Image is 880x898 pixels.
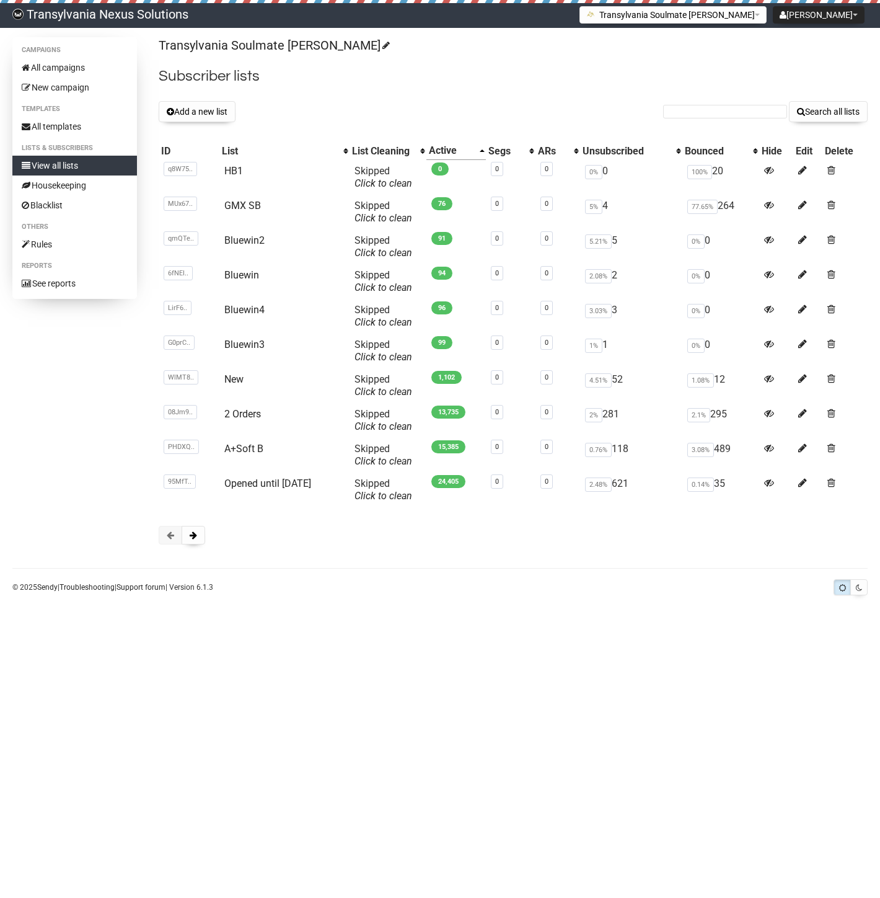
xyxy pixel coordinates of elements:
[545,443,548,451] a: 0
[687,269,705,283] span: 0%
[793,142,822,160] th: Edit: No sort applied, sorting is disabled
[585,165,602,179] span: 0%
[585,408,602,422] span: 2%
[350,142,426,160] th: List Cleaning: No sort applied, activate to apply an ascending sort
[354,165,412,189] span: Skipped
[585,269,612,283] span: 2.08%
[762,145,791,158] div: Hide
[164,370,198,385] span: WlMT8..
[538,145,567,158] div: ARs
[486,142,536,160] th: Segs: No sort applied, activate to apply an ascending sort
[580,264,683,299] td: 2
[354,386,412,398] a: Click to clean
[585,373,612,388] span: 4.51%
[161,145,217,158] div: ID
[682,334,759,368] td: 0
[687,443,714,457] span: 3.08%
[687,478,714,492] span: 0.14%
[545,304,548,312] a: 0
[354,177,412,189] a: Click to clean
[685,145,747,158] div: Bounced
[224,408,261,420] a: 2 Orders
[580,403,683,438] td: 281
[687,408,710,422] span: 2.1%
[495,269,499,277] a: 0
[12,220,137,234] li: Others
[354,304,412,328] span: Skipped
[354,269,412,293] span: Skipped
[426,142,486,160] th: Active: Ascending sort applied, activate to apply a descending sort
[164,405,197,419] span: 08Jm9..
[687,373,714,388] span: 1.08%
[580,195,683,229] td: 4
[682,368,759,403] td: 12
[580,334,683,368] td: 1
[687,234,705,249] span: 0%
[12,102,137,117] li: Templates
[59,583,115,592] a: Troubleshooting
[224,339,265,350] a: Bluewin3
[12,43,137,58] li: Campaigns
[682,403,759,438] td: 295
[352,145,414,158] div: List Cleaning
[224,234,265,246] a: Bluewin2
[354,455,412,467] a: Click to clean
[579,6,767,24] button: Transylvania Soulmate [PERSON_NAME]
[545,373,548,381] a: 0
[12,58,137,78] a: All campaigns
[224,373,244,385] a: New
[431,440,465,453] span: 15,385
[159,101,235,122] button: Add a new list
[12,259,137,273] li: Reports
[682,473,759,507] td: 35
[12,195,137,215] a: Blacklist
[682,229,759,264] td: 0
[495,234,499,242] a: 0
[580,160,683,195] td: 0
[545,200,548,208] a: 0
[495,200,499,208] a: 0
[585,304,612,318] span: 3.03%
[682,160,759,195] td: 20
[545,165,548,173] a: 0
[825,145,865,158] div: Delete
[495,408,499,416] a: 0
[224,165,243,177] a: HB1
[224,269,259,281] a: Bluewin
[219,142,350,160] th: List: No sort applied, activate to apply an ascending sort
[354,373,412,398] span: Skipped
[545,478,548,486] a: 0
[545,234,548,242] a: 0
[429,144,473,157] div: Active
[354,420,412,432] a: Click to clean
[164,266,193,280] span: 6fNEI..
[12,9,24,20] img: 586cc6b7d8bc403f0c61b981d947c989
[580,142,683,160] th: Unsubscribed: No sort applied, activate to apply an ascending sort
[495,373,499,381] a: 0
[580,299,683,334] td: 3
[488,145,524,158] div: Segs
[585,339,602,353] span: 1%
[545,408,548,416] a: 0
[224,478,311,489] a: Opened until [DATE]
[354,443,412,467] span: Skipped
[495,165,499,173] a: 0
[12,273,137,293] a: See reports
[12,141,137,156] li: Lists & subscribers
[431,406,465,419] span: 13,735
[354,247,412,259] a: Click to clean
[585,443,612,457] span: 0.76%
[222,145,337,158] div: List
[164,231,198,246] span: qmQTe..
[495,478,499,486] a: 0
[431,475,465,488] span: 24,405
[12,156,137,176] a: View all lists
[585,478,612,492] span: 2.48%
[12,234,137,254] a: Rules
[759,142,793,160] th: Hide: No sort applied, sorting is disabled
[796,145,820,158] div: Edit
[580,473,683,507] td: 621
[682,299,759,334] td: 0
[789,101,868,122] button: Search all lists
[545,269,548,277] a: 0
